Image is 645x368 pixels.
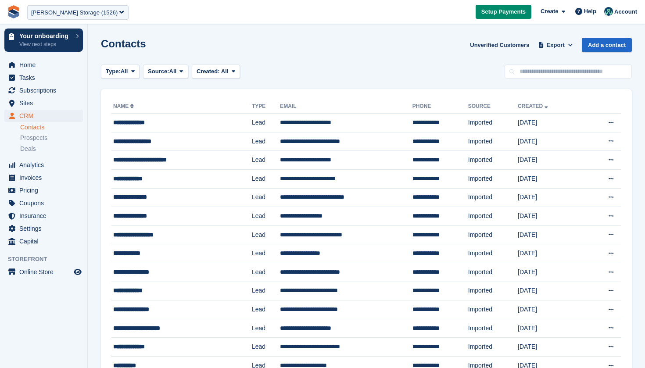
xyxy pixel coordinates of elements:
span: Create [541,7,558,16]
button: Type: All [101,64,140,79]
span: Invoices [19,171,72,184]
span: All [221,68,229,75]
td: [DATE] [518,225,584,244]
td: Lead [252,338,280,357]
td: Imported [468,207,518,226]
span: All [169,67,177,76]
td: [DATE] [518,151,584,170]
td: Lead [252,300,280,319]
p: Your onboarding [19,33,72,39]
a: menu [4,266,83,278]
a: menu [4,59,83,71]
td: [DATE] [518,132,584,151]
a: menu [4,71,83,84]
td: [DATE] [518,338,584,357]
span: Export [547,41,565,50]
a: Unverified Customers [466,38,533,52]
td: [DATE] [518,114,584,132]
td: [DATE] [518,282,584,300]
td: Imported [468,169,518,188]
td: Imported [468,132,518,151]
td: Lead [252,132,280,151]
a: Prospects [20,133,83,143]
td: Imported [468,300,518,319]
span: CRM [19,110,72,122]
a: Contacts [20,123,83,132]
a: menu [4,222,83,235]
td: [DATE] [518,169,584,188]
span: Created: [197,68,220,75]
th: Phone [412,100,468,114]
td: [DATE] [518,207,584,226]
td: Imported [468,263,518,282]
span: Setup Payments [481,7,526,16]
th: Source [468,100,518,114]
span: Sites [19,97,72,109]
td: Imported [468,225,518,244]
img: Jennifer Ofodile [604,7,613,16]
span: Coupons [19,197,72,209]
button: Source: All [143,64,188,79]
td: Lead [252,319,280,338]
span: Account [614,7,637,16]
a: menu [4,171,83,184]
a: menu [4,97,83,109]
span: Online Store [19,266,72,278]
p: View next steps [19,40,72,48]
td: Imported [468,319,518,338]
span: Home [19,59,72,71]
td: [DATE] [518,244,584,263]
a: Your onboarding View next steps [4,29,83,52]
a: Deals [20,144,83,154]
span: Type: [106,67,121,76]
span: Deals [20,145,36,153]
td: Lead [252,169,280,188]
td: Lead [252,263,280,282]
span: All [121,67,128,76]
td: Lead [252,244,280,263]
td: Imported [468,188,518,207]
th: Email [280,100,412,114]
div: [PERSON_NAME] Storage (1526) [31,8,118,17]
span: Analytics [19,159,72,171]
button: Created: All [192,64,240,79]
a: menu [4,84,83,96]
button: Export [536,38,575,52]
td: Lead [252,225,280,244]
td: Imported [468,114,518,132]
a: Add a contact [582,38,632,52]
a: menu [4,110,83,122]
span: Capital [19,235,72,247]
span: Pricing [19,184,72,197]
a: Created [518,103,550,109]
span: Prospects [20,134,47,142]
a: menu [4,197,83,209]
td: Lead [252,188,280,207]
span: Insurance [19,210,72,222]
h1: Contacts [101,38,146,50]
a: menu [4,210,83,222]
a: menu [4,235,83,247]
td: [DATE] [518,188,584,207]
td: Lead [252,114,280,132]
td: Lead [252,282,280,300]
td: [DATE] [518,300,584,319]
span: Settings [19,222,72,235]
a: menu [4,159,83,171]
span: Source: [148,67,169,76]
th: Type [252,100,280,114]
td: Lead [252,151,280,170]
a: Name [113,103,136,109]
span: Tasks [19,71,72,84]
td: [DATE] [518,319,584,338]
a: Setup Payments [476,5,531,19]
span: Subscriptions [19,84,72,96]
span: Storefront [8,255,87,264]
a: menu [4,184,83,197]
span: Help [584,7,596,16]
td: [DATE] [518,263,584,282]
td: Imported [468,151,518,170]
a: Preview store [72,267,83,277]
td: Imported [468,338,518,357]
img: stora-icon-8386f47178a22dfd0bd8f6a31ec36ba5ce8667c1dd55bd0f319d3a0aa187defe.svg [7,5,20,18]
